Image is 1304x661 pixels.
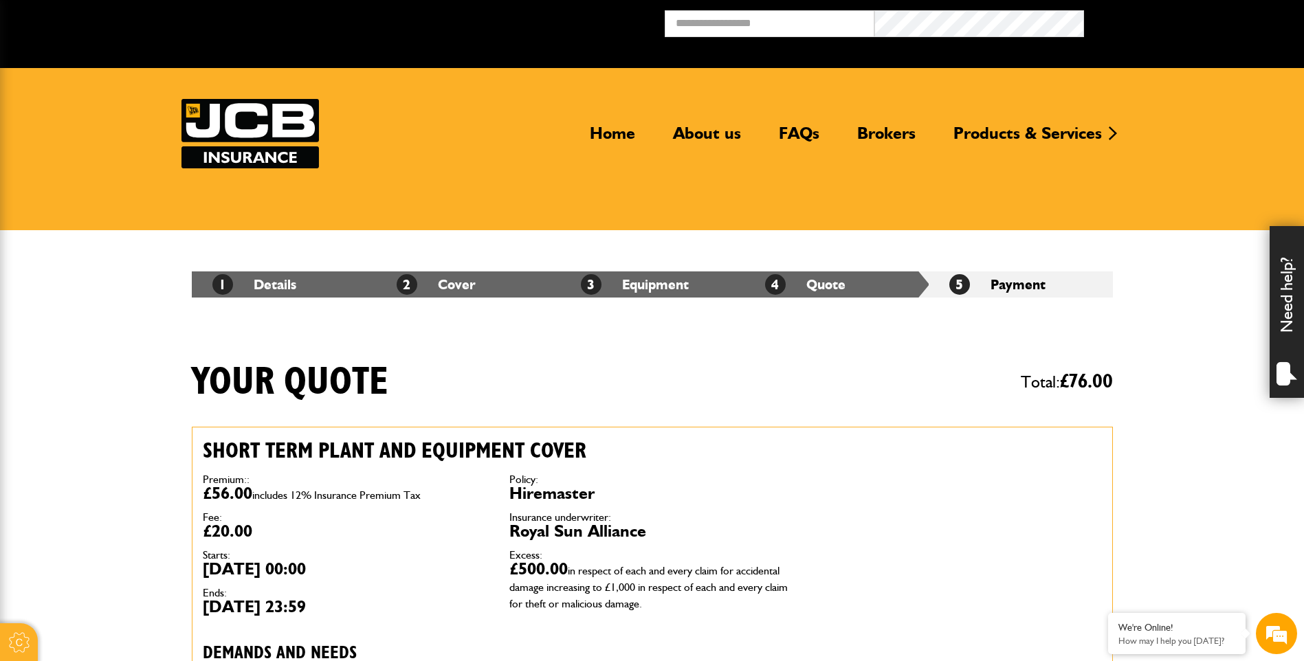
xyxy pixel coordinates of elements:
span: £ [1060,372,1113,392]
a: Products & Services [943,123,1112,155]
a: 3Equipment [581,276,689,293]
span: 1 [212,274,233,295]
a: Home [579,123,645,155]
p: How may I help you today? [1118,636,1235,646]
div: We're Online! [1118,622,1235,634]
span: 4 [765,274,786,295]
a: 1Details [212,276,296,293]
a: About us [663,123,751,155]
button: Broker Login [1084,10,1294,32]
span: 5 [949,274,970,295]
dt: Premium:: [203,474,489,485]
dt: Ends: [203,587,489,598]
span: Total: [1021,366,1113,398]
span: 2 [397,274,417,295]
span: 3 [581,274,601,295]
a: FAQs [769,123,830,155]
dd: Royal Sun Alliance [509,523,795,539]
li: Quote [744,271,929,298]
dd: £56.00 [203,485,489,502]
dd: [DATE] 00:00 [203,561,489,577]
dt: Insurance underwriter: [509,512,795,523]
dd: £20.00 [203,523,489,539]
span: in respect of each and every claim for accidental damage increasing to £1,000 in respect of each ... [509,564,788,610]
a: JCB Insurance Services [181,99,319,168]
img: JCB Insurance Services logo [181,99,319,168]
dt: Fee: [203,512,489,523]
dd: [DATE] 23:59 [203,598,489,615]
h2: Short term plant and equipment cover [203,438,795,464]
div: Need help? [1270,226,1304,398]
a: 2Cover [397,276,476,293]
li: Payment [929,271,1113,298]
h1: Your quote [192,359,388,405]
dt: Policy: [509,474,795,485]
dt: Starts: [203,550,489,561]
span: 76.00 [1069,372,1113,392]
a: Brokers [847,123,926,155]
dd: £500.00 [509,561,795,610]
dt: Excess: [509,550,795,561]
dd: Hiremaster [509,485,795,502]
span: includes 12% Insurance Premium Tax [252,489,421,502]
